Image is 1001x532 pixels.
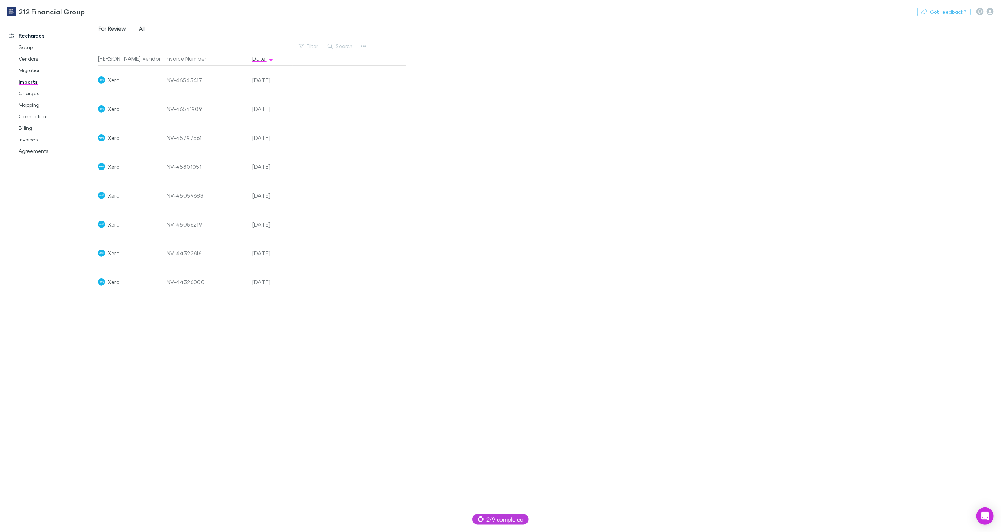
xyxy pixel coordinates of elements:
div: [DATE] [249,210,293,239]
img: Xero's Logo [98,134,105,141]
img: Xero's Logo [98,192,105,199]
span: Xero [108,268,120,296]
span: Xero [108,123,120,152]
span: Xero [108,94,120,123]
div: INV-44322616 [166,239,246,268]
div: [DATE] [249,66,293,94]
img: Xero's Logo [98,221,105,228]
div: [DATE] [249,123,293,152]
div: INV-46541909 [166,94,246,123]
div: Open Intercom Messenger [976,507,994,525]
a: Migration [12,65,96,76]
div: INV-45059688 [166,181,246,210]
button: Got Feedback? [917,8,971,16]
span: For Review [99,25,126,34]
div: INV-45056219 [166,210,246,239]
div: [DATE] [249,268,293,296]
a: Charges [12,88,96,99]
div: INV-46545417 [166,66,246,94]
span: Xero [108,152,120,181]
a: Setup [12,41,96,53]
div: INV-45801051 [166,152,246,181]
button: Invoice Number [166,51,215,66]
a: 212 Financial Group [3,3,89,20]
span: Xero [108,210,120,239]
span: Xero [108,239,120,268]
div: [DATE] [249,94,293,123]
h3: 212 Financial Group [19,7,85,16]
a: Connections [12,111,96,122]
img: Xero's Logo [98,105,105,113]
img: Xero's Logo [98,278,105,286]
div: [DATE] [249,181,293,210]
a: Imports [12,76,96,88]
img: Xero's Logo [98,76,105,84]
div: INV-44326000 [166,268,246,296]
div: [DATE] [249,239,293,268]
button: [PERSON_NAME] Vendor [98,51,170,66]
img: 212 Financial Group's Logo [7,7,16,16]
span: Xero [108,66,120,94]
span: All [139,25,145,34]
div: [DATE] [249,152,293,181]
a: Invoices [12,134,96,145]
a: Billing [12,122,96,134]
a: Vendors [12,53,96,65]
img: Xero's Logo [98,163,105,170]
div: INV-45797561 [166,123,246,152]
span: Xero [108,181,120,210]
a: Mapping [12,99,96,111]
button: Date [252,51,274,66]
a: Recharges [1,30,96,41]
button: Search [324,42,357,50]
img: Xero's Logo [98,250,105,257]
a: Agreements [12,145,96,157]
button: Filter [295,42,323,50]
